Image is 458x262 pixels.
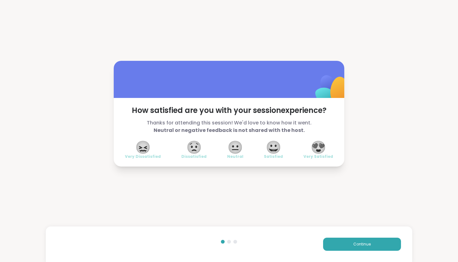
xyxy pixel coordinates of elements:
[181,154,207,159] span: Dissatisfied
[125,119,333,134] span: Thanks for attending this session! We'd love to know how it went.
[353,241,371,247] span: Continue
[301,59,363,121] img: ShareWell Logomark
[264,154,283,159] span: Satisfied
[227,142,243,153] span: 😐
[303,154,333,159] span: Very Satisfied
[266,142,281,153] span: 😀
[135,142,151,153] span: 😖
[125,154,161,159] span: Very Dissatisfied
[154,127,305,134] b: Neutral or negative feedback is not shared with the host.
[227,154,243,159] span: Neutral
[311,142,326,153] span: 😍
[323,238,401,251] button: Continue
[125,105,333,115] span: How satisfied are you with your session experience?
[186,142,202,153] span: 😟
